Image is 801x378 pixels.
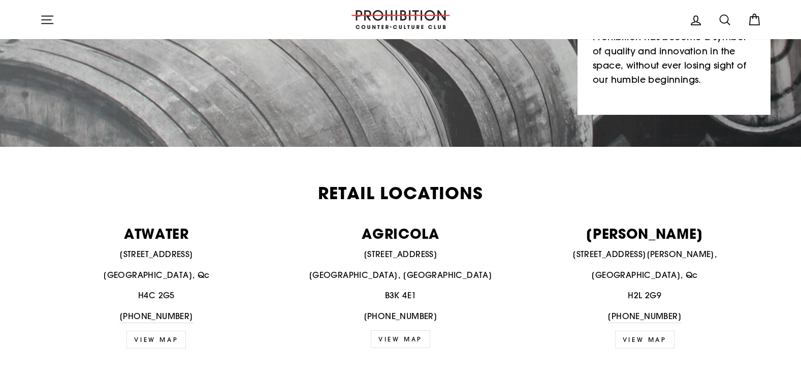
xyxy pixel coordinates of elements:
p: [GEOGRAPHIC_DATA], Qc [40,269,273,282]
a: [PHONE_NUMBER] [607,310,682,324]
a: VIEW MAP [126,331,186,349]
p: AGRICOLA [284,227,517,240]
h2: Retail Locations [40,185,761,202]
p: H4C 2G5 [40,289,273,302]
p: [STREET_ADDRESS][PERSON_NAME], [528,248,761,261]
p: [GEOGRAPHIC_DATA], [GEOGRAPHIC_DATA] [284,269,517,282]
a: [PHONE_NUMBER] [119,310,194,324]
p: ATWATER [40,227,273,240]
p: Prohibition has become a symbol of quality and innovation in the space, without ever losing sight... [593,30,755,87]
p: [STREET_ADDRESS] [40,248,273,261]
p: [GEOGRAPHIC_DATA], Qc [528,269,761,282]
p: [PERSON_NAME] [528,227,761,240]
a: view map [615,331,675,349]
a: VIEW MAP [371,330,430,348]
p: [PHONE_NUMBER] [284,310,517,323]
p: B3K 4E1 [284,289,517,302]
img: PROHIBITION COUNTER-CULTURE CLUB [350,10,452,29]
p: [STREET_ADDRESS] [284,248,517,261]
p: H2L 2G9 [528,289,761,302]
